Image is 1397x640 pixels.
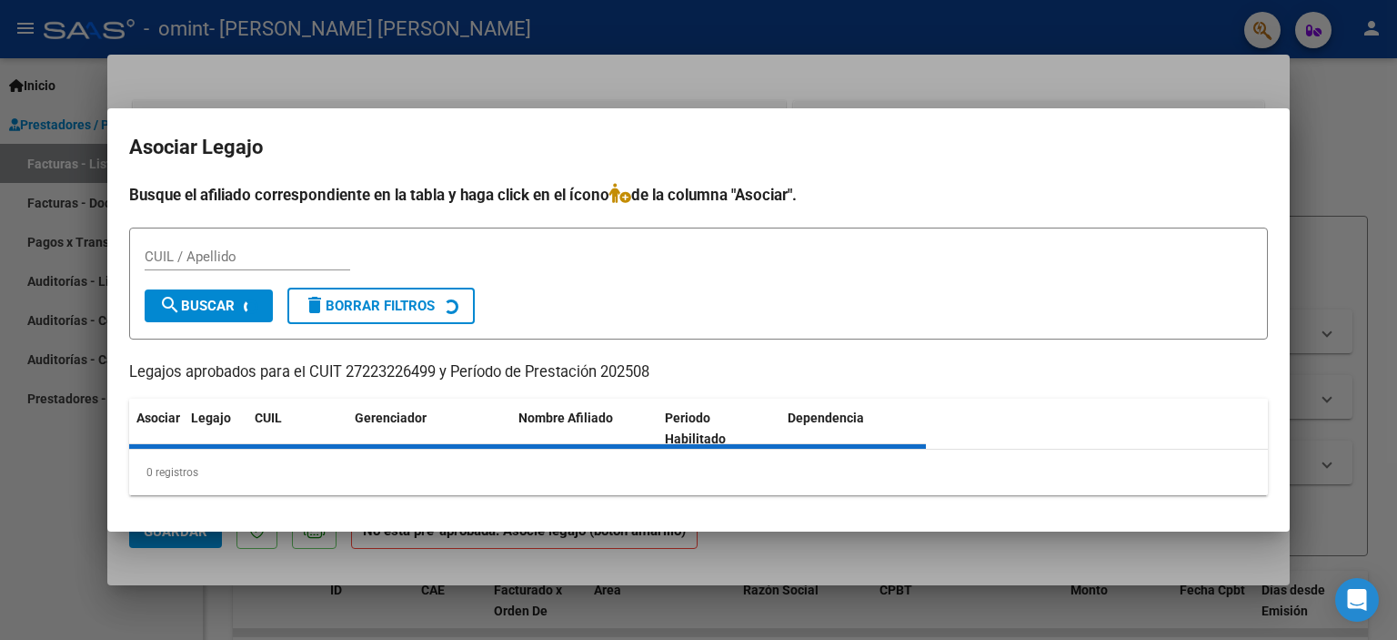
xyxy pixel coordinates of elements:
[129,450,1268,495] div: 0 registros
[136,411,180,425] span: Asociar
[129,361,1268,384] p: Legajos aprobados para el CUIT 27223226499 y Período de Prestación 202508
[129,183,1268,207] h4: Busque el afiliado correspondiente en la tabla y haga click en el ícono de la columna "Asociar".
[287,288,475,324] button: Borrar Filtros
[1335,578,1379,622] div: Open Intercom Messenger
[788,411,864,425] span: Dependencia
[184,399,247,459] datatable-header-cell: Legajo
[129,399,184,459] datatable-header-cell: Asociar
[159,298,235,314] span: Buscar
[665,411,726,446] span: Periodo Habilitado
[129,130,1268,165] h2: Asociar Legajo
[247,399,347,459] datatable-header-cell: CUIL
[255,411,282,425] span: CUIL
[511,399,658,459] datatable-header-cell: Nombre Afiliado
[145,290,273,322] button: Buscar
[304,298,435,314] span: Borrar Filtros
[159,294,181,316] mat-icon: search
[304,294,326,316] mat-icon: delete
[518,411,613,425] span: Nombre Afiliado
[347,399,511,459] datatable-header-cell: Gerenciador
[191,411,231,425] span: Legajo
[355,411,427,425] span: Gerenciador
[658,399,780,459] datatable-header-cell: Periodo Habilitado
[780,399,927,459] datatable-header-cell: Dependencia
